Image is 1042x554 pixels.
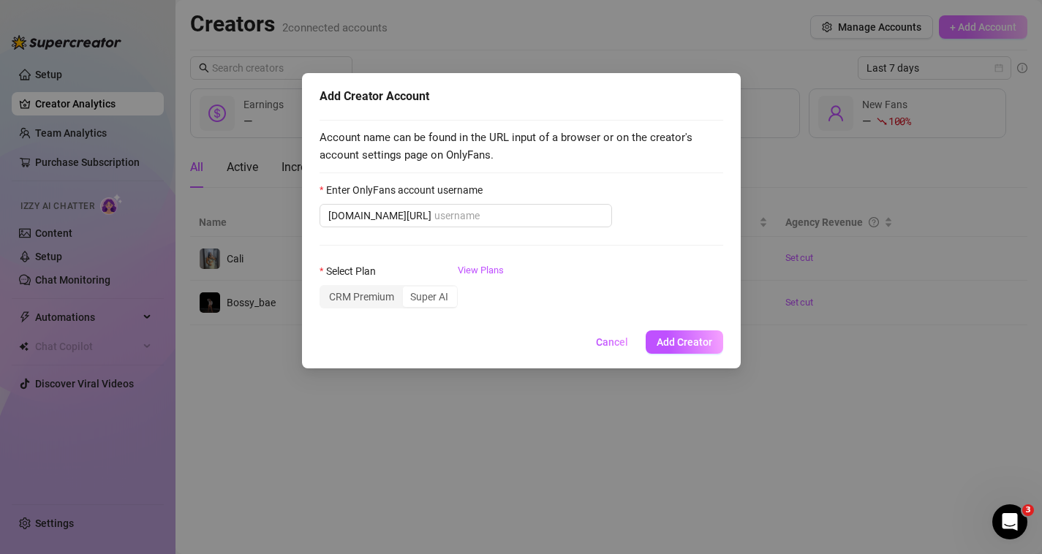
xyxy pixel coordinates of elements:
div: Add Creator Account [320,88,723,105]
input: Enter OnlyFans account username [434,208,603,224]
label: Enter OnlyFans account username [320,182,492,198]
a: View Plans [458,263,504,322]
span: Add Creator [657,336,712,348]
span: 3 [1022,504,1034,516]
span: Cancel [596,336,628,348]
label: Select Plan [320,263,385,279]
span: [DOMAIN_NAME][URL] [328,208,431,224]
button: Add Creator [646,330,723,354]
button: Cancel [584,330,640,354]
div: segmented control [320,285,458,308]
div: CRM Premium [321,287,402,307]
iframe: Intercom live chat [992,504,1027,539]
div: Super AI [402,287,456,307]
span: Account name can be found in the URL input of a browser or on the creator's account settings page... [320,129,723,164]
